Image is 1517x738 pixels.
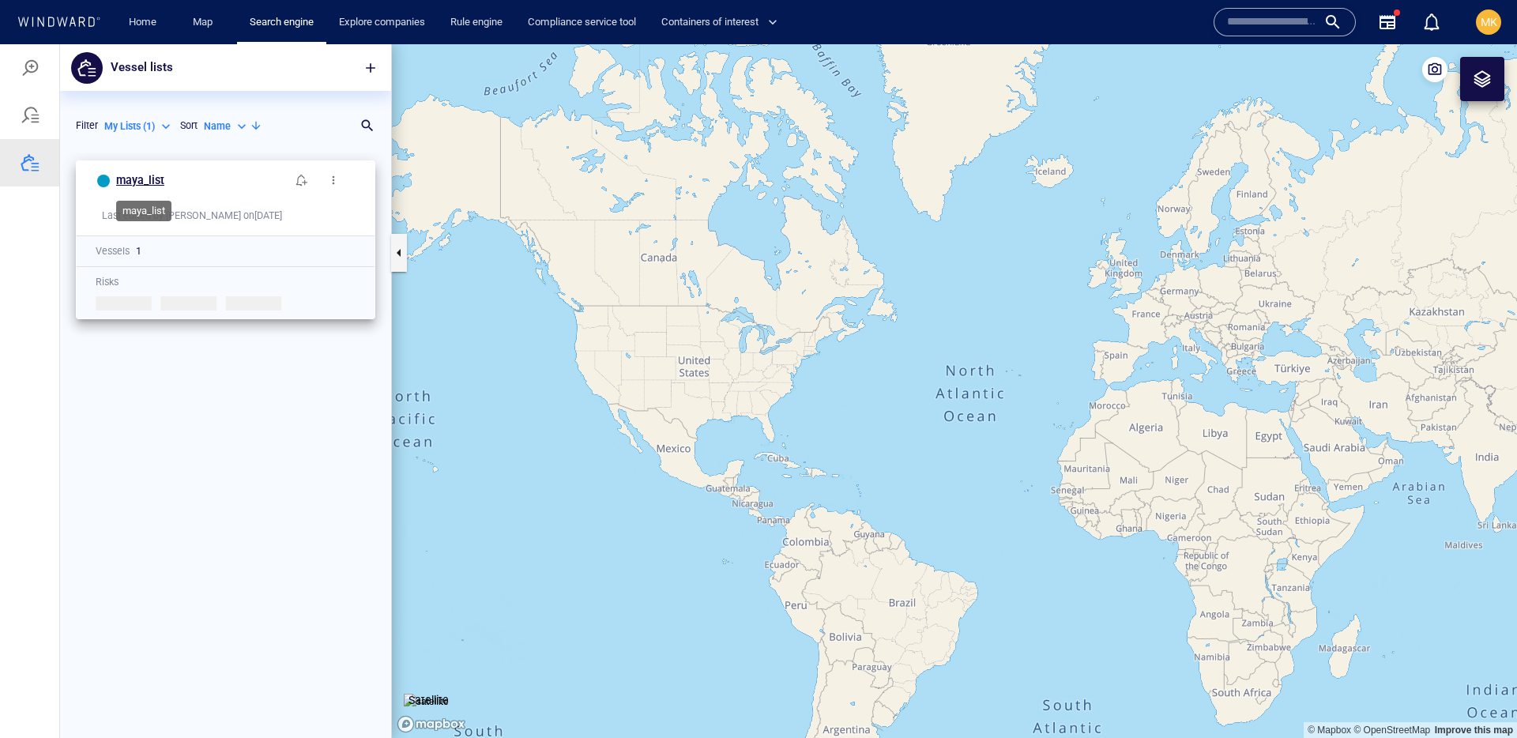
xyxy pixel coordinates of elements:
[444,9,509,36] a: Rule engine
[1435,680,1513,691] a: Map feedback
[404,650,449,665] img: satellite
[661,13,777,32] span: Containers of interest
[1353,680,1430,691] a: OpenStreetMap
[111,13,173,34] p: Vessel lists
[180,9,231,36] button: Map
[655,9,791,36] button: Containers of interest
[96,200,130,214] p: Vessels
[117,9,168,36] button: Home
[204,75,250,89] div: Name
[521,9,642,36] a: Compliance service tool
[397,671,466,689] a: Mapbox logo
[104,75,155,89] p: My Lists ( 1 )
[1473,6,1504,38] button: MK
[1450,667,1505,726] iframe: Chat
[136,200,356,214] div: 1
[122,9,163,36] a: Home
[1481,16,1497,28] span: MK
[102,164,362,179] div: Last edited by [PERSON_NAME] on [DATE]
[180,74,198,88] p: Sort
[243,9,320,36] a: Search engine
[204,75,231,89] p: Name
[76,74,98,88] p: Filter
[333,9,431,36] a: Explore companies
[408,646,449,665] p: Satellite
[104,75,174,89] div: My Lists (1)
[116,126,164,146] h6: maya_list
[96,231,119,245] p: Risks
[1422,13,1441,32] div: Notification center
[1308,680,1351,691] a: Mapbox
[186,9,224,36] a: Map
